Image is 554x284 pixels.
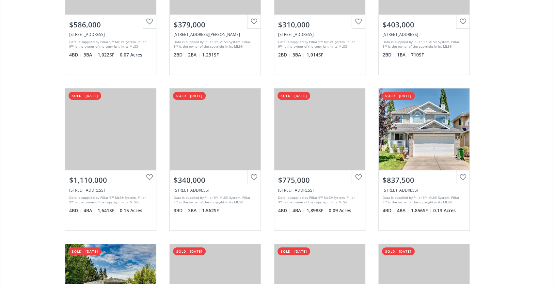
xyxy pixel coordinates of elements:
span: 1,562 SF [202,207,219,214]
span: 1,856 SF [411,207,432,214]
span: 3 BA [84,52,96,58]
div: Data is supplied by Pillar 9™ MLS® System. Pillar 9™ is the owner of the copyright in its MLS® Sy... [383,39,464,49]
a: sold - [DATE]$775,000[STREET_ADDRESS]Data is supplied by Pillar 9™ MLS® System. Pillar 9™ is the ... [267,82,372,237]
div: Data is supplied by Pillar 9™ MLS® System. Pillar 9™ is the owner of the copyright in its MLS® Sy... [278,195,359,205]
div: Data is supplied by Pillar 9™ MLS® System. Pillar 9™ is the owner of the copyright in its MLS® Sy... [69,195,150,205]
span: 4 BA [84,207,96,214]
div: $310,000 [278,20,361,30]
div: 270 Shawville Way SE #201, Calgary, AB T2Y3Z7 [278,32,361,37]
div: $586,000 [69,20,152,30]
span: 4 BD [383,207,395,214]
span: 4 BA [397,207,409,214]
span: 1,231 SF [202,52,219,58]
span: 1,898 SF [307,207,327,214]
div: $775,000 [278,175,361,185]
div: 95 Burma Star Road SW #1403, Calgary, AB T3E 8A9 [383,32,466,37]
div: $340,000 [174,175,257,185]
a: sold - [DATE]$340,000[STREET_ADDRESS]Data is supplied by Pillar 9™ MLS® System. Pillar 9™ is the ... [163,82,267,237]
span: 0.09 Acres [329,207,351,214]
span: 1,014 SF [307,52,323,58]
div: 5 Simcoe Rise SW, Calgary, AB T3H 4N3 [69,187,152,193]
span: 3 BA [293,52,305,58]
div: 91 Masters Avenue SE, Calgary, AB T3M 2B1 [278,187,361,193]
a: sold - [DATE]$837,500[STREET_ADDRESS]Data is supplied by Pillar 9™ MLS® System. Pillar 9™ is the ... [372,82,476,237]
span: 0.07 Acres [120,52,142,58]
div: Data is supplied by Pillar 9™ MLS® System. Pillar 9™ is the owner of the copyright in its MLS® Sy... [278,39,359,49]
div: 1775 New Brighton Drive SE, Calgary, AB T2Z 0J7 [69,32,152,37]
span: 2 BD [383,52,395,58]
div: Data is supplied by Pillar 9™ MLS® System. Pillar 9™ is the owner of the copyright in its MLS® Sy... [69,39,150,49]
div: Data is supplied by Pillar 9™ MLS® System. Pillar 9™ is the owner of the copyright in its MLS® Sy... [174,39,255,49]
span: 1,641 SF [98,207,118,214]
div: $403,000 [383,20,466,30]
span: 710 SF [411,52,424,58]
span: 4 BD [278,207,291,214]
div: Data is supplied by Pillar 9™ MLS® System. Pillar 9™ is the owner of the copyright in its MLS® Sy... [383,195,464,205]
span: 2 BA [188,52,200,58]
div: 850 Sierra Madre Court SW, Calgary, AB T3H3J1 [383,187,466,193]
span: 3 BD [174,207,186,214]
span: 3 BA [188,207,200,214]
span: 0.13 Acres [433,207,456,214]
span: 4 BA [293,207,305,214]
div: 912 Walden Drive SE, Calgary, AB T2X 4C4 [174,32,257,37]
div: $1,110,000 [69,175,152,185]
div: $379,000 [174,20,257,30]
span: 2 BD [174,52,186,58]
span: 0.15 Acres [120,207,142,214]
a: sold - [DATE]$1,110,000[STREET_ADDRESS]Data is supplied by Pillar 9™ MLS® System. Pillar 9™ is th... [58,82,163,237]
span: 2 BD [278,52,291,58]
span: 1 BA [397,52,409,58]
div: $837,500 [383,175,466,185]
div: 3130 66 Avenue SW #816, Calgary, AB T3E5K8 [174,187,257,193]
div: Data is supplied by Pillar 9™ MLS® System. Pillar 9™ is the owner of the copyright in its MLS® Sy... [174,195,255,205]
span: 1,022 SF [98,52,118,58]
span: 4 BD [69,52,82,58]
span: 4 BD [69,207,82,214]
